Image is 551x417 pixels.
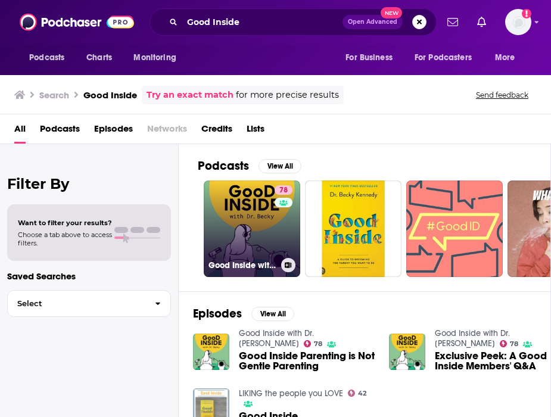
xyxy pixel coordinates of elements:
span: 78 [314,341,322,347]
input: Search podcasts, credits, & more... [182,13,343,32]
img: Good Inside Parenting is Not Gentle Parenting [193,334,229,370]
img: User Profile [505,9,531,35]
span: 42 [358,391,366,396]
a: Good Inside with Dr. Becky [239,328,314,348]
a: 78 [275,185,292,195]
a: 78 [304,340,323,347]
a: Show notifications dropdown [443,12,463,32]
a: Try an exact match [147,88,234,102]
span: Want to filter your results? [18,219,112,227]
h2: Episodes [193,306,242,321]
h3: Good Inside [83,89,137,101]
a: Charts [79,46,119,69]
button: open menu [487,46,530,69]
h2: Filter By [7,175,171,192]
span: Networks [147,119,187,144]
button: Open AdvancedNew [343,15,403,29]
p: Saved Searches [7,270,171,282]
span: for more precise results [236,88,339,102]
h3: Search [39,89,69,101]
img: Exclusive Peek: A Good Inside Members' Q&A [389,334,425,370]
a: 42 [348,390,367,397]
div: Search podcasts, credits, & more... [150,8,437,36]
button: Select [7,290,171,317]
a: EpisodesView All [193,306,294,321]
a: PodcastsView All [198,158,301,173]
button: View All [259,159,301,173]
img: Podchaser - Follow, Share and Rate Podcasts [20,11,134,33]
a: LIKING the people you LOVE [239,388,343,399]
a: 78Good Inside with Dr. [PERSON_NAME] [204,181,300,277]
button: open menu [125,46,191,69]
button: open menu [337,46,407,69]
a: Episodes [94,119,133,144]
span: Choose a tab above to access filters. [18,231,112,247]
a: 78 [500,340,519,347]
span: Podcasts [29,49,64,66]
svg: Add a profile image [522,9,531,18]
span: Charts [86,49,112,66]
span: Select [8,300,145,307]
a: Credits [201,119,232,144]
h2: Podcasts [198,158,249,173]
span: More [495,49,515,66]
h3: Good Inside with Dr. [PERSON_NAME] [208,260,276,270]
a: Lists [247,119,264,144]
span: For Podcasters [415,49,472,66]
a: All [14,119,26,144]
a: Podcasts [40,119,80,144]
button: open menu [21,46,80,69]
button: Send feedback [472,90,532,100]
button: open menu [407,46,489,69]
span: For Business [345,49,393,66]
a: Show notifications dropdown [472,12,491,32]
span: Monitoring [133,49,176,66]
span: Open Advanced [348,19,397,25]
a: Good Inside with Dr. Becky [435,328,510,348]
span: 78 [279,185,288,197]
button: View All [251,307,294,321]
button: Show profile menu [505,9,531,35]
span: New [381,7,402,18]
a: Good Inside Parenting is Not Gentle Parenting [239,351,375,371]
span: Logged in as megcassidy [505,9,531,35]
span: 78 [510,341,518,347]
